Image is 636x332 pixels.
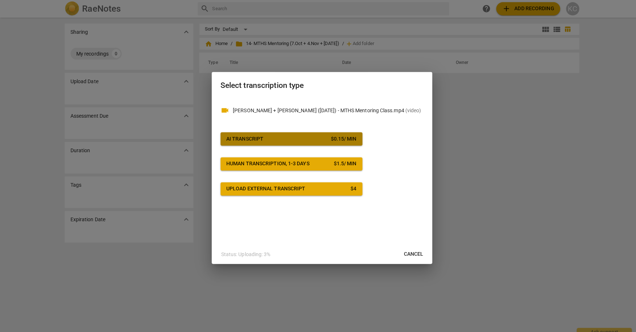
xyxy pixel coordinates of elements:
[230,105,418,113] p: Amy + Corrine (30.Sep.25) - MTHS Mentoring Class.mp4(video)
[224,134,260,141] div: AI Transcript
[218,180,358,193] button: Upload external transcript$4
[401,106,416,112] span: ( video )
[347,183,352,190] div: $ 4
[218,80,418,89] h2: Select transcription type
[393,245,424,258] button: Cancel
[218,105,227,113] span: videocam
[224,158,306,166] div: Human transcription, 1-3 days
[218,131,358,144] button: AI Transcript$0.15/ min
[224,183,302,190] div: Upload external transcript
[330,158,352,166] div: $ 1.5 / min
[399,248,418,255] span: Cancel
[219,248,267,255] p: Status: Uploading: 3%
[327,134,352,141] div: $ 0.15 / min
[218,155,358,169] button: Human transcription, 1-3 days$1.5/ min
